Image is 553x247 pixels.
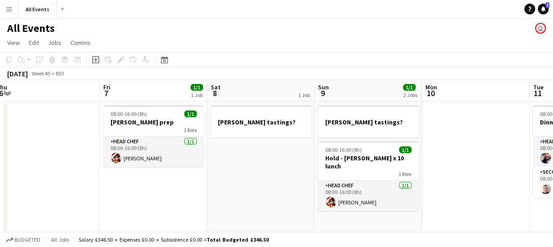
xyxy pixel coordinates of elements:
button: Budgeted [4,235,42,245]
app-job-card: [PERSON_NAME] tastings? [211,105,311,137]
span: 08:00-16:00 (8h) [325,146,362,153]
div: [DATE] [7,69,28,78]
a: Edit [25,37,43,49]
span: Week 45 [30,70,52,77]
app-job-card: [PERSON_NAME] tastings? [318,105,419,137]
div: Salary £346.50 + Expenses £0.00 + Subsistence £0.00 = [79,236,269,243]
a: Jobs [44,37,65,49]
span: 1 Role [184,127,197,133]
span: 1/1 [190,84,203,91]
a: Comms [67,37,94,49]
div: 1 Job [298,92,310,98]
span: 10 [424,88,437,98]
button: All Events [18,0,57,18]
span: 1/1 [184,110,197,117]
a: View [4,37,23,49]
span: Sun [318,83,329,91]
span: Sat [211,83,221,91]
h3: Hold - [PERSON_NAME] x 10 lunch [318,154,419,170]
h3: [PERSON_NAME] tastings? [318,118,419,126]
span: 9 [317,88,329,98]
span: Jobs [48,39,62,47]
div: 1 Job [191,92,203,98]
span: View [7,39,20,47]
h3: [PERSON_NAME] tastings? [211,118,311,126]
span: 1 Role [398,171,411,177]
div: BST [56,70,65,77]
span: Fri [103,83,111,91]
span: Mon [425,83,437,91]
span: All jobs [49,236,71,243]
span: 08:00-16:00 (8h) [111,110,147,117]
span: 1/1 [399,146,411,153]
span: Edit [29,39,39,47]
app-card-role: Head Chef1/108:00-16:00 (8h)[PERSON_NAME] [103,137,204,167]
app-card-role: Head Chef1/108:00-16:00 (8h)[PERSON_NAME] [318,181,419,211]
span: Total Budgeted £346.50 [207,236,269,243]
span: 8 [209,88,221,98]
h1: All Events [7,22,55,35]
div: 2 Jobs [403,92,417,98]
span: Tue [533,83,543,91]
span: 7 [545,2,549,8]
app-job-card: 08:00-16:00 (8h)1/1Hold - [PERSON_NAME] x 10 lunch1 RoleHead Chef1/108:00-16:00 (8h)[PERSON_NAME] [318,141,419,211]
a: 7 [538,4,549,14]
app-user-avatar: Lucy Hinks [535,23,546,34]
span: 7 [102,88,111,98]
span: 1/1 [403,84,416,91]
h3: [PERSON_NAME] prep [103,118,204,126]
span: 11 [531,88,543,98]
span: Comms [71,39,91,47]
app-job-card: 08:00-16:00 (8h)1/1[PERSON_NAME] prep1 RoleHead Chef1/108:00-16:00 (8h)[PERSON_NAME] [103,105,204,167]
span: Budgeted [14,237,40,243]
